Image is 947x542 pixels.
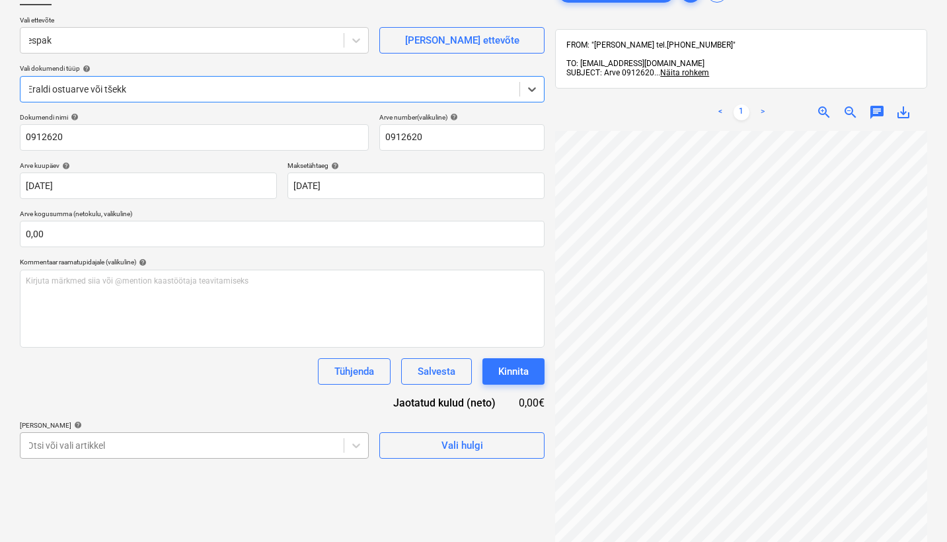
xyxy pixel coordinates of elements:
[869,104,885,120] span: chat
[59,162,70,170] span: help
[379,432,545,459] button: Vali hulgi
[328,162,339,170] span: help
[136,258,147,266] span: help
[20,210,545,221] p: Arve kogusumma (netokulu, valikuline)
[20,258,545,266] div: Kommentaar raamatupidajale (valikuline)
[654,68,709,77] span: ...
[20,161,277,170] div: Arve kuupäev
[20,221,545,247] input: Arve kogusumma (netokulu, valikuline)
[566,40,736,50] span: FROM: "[PERSON_NAME] tel.[PHONE_NUMBER]"
[566,59,704,68] span: TO: [EMAIL_ADDRESS][DOMAIN_NAME]
[498,363,529,380] div: Kinnita
[379,27,545,54] button: [PERSON_NAME] ettevõte
[441,437,483,454] div: Vali hulgi
[843,104,858,120] span: zoom_out
[405,32,519,49] div: [PERSON_NAME] ettevõte
[71,421,82,429] span: help
[68,113,79,121] span: help
[20,173,277,199] input: Arve kuupäeva pole määratud.
[517,395,545,410] div: 0,00€
[482,358,545,385] button: Kinnita
[379,113,545,122] div: Arve number (valikuline)
[895,104,911,120] span: save_alt
[881,479,947,542] iframe: Chat Widget
[287,173,545,199] input: Tähtaega pole määratud
[712,104,728,120] a: Previous page
[20,124,369,151] input: Dokumendi nimi
[734,104,749,120] a: Page 1 is your current page
[418,363,455,380] div: Salvesta
[401,358,472,385] button: Salvesta
[447,113,458,121] span: help
[20,16,369,27] p: Vali ettevõte
[566,68,654,77] span: SUBJECT: Arve 0912620
[20,64,545,73] div: Vali dokumendi tüüp
[80,65,91,73] span: help
[660,68,709,77] span: Näita rohkem
[318,358,391,385] button: Tühjenda
[20,113,369,122] div: Dokumendi nimi
[20,421,369,430] div: [PERSON_NAME]
[334,363,374,380] div: Tühjenda
[816,104,832,120] span: zoom_in
[755,104,771,120] a: Next page
[379,124,545,151] input: Arve number
[287,161,545,170] div: Maksetähtaeg
[373,395,517,410] div: Jaotatud kulud (neto)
